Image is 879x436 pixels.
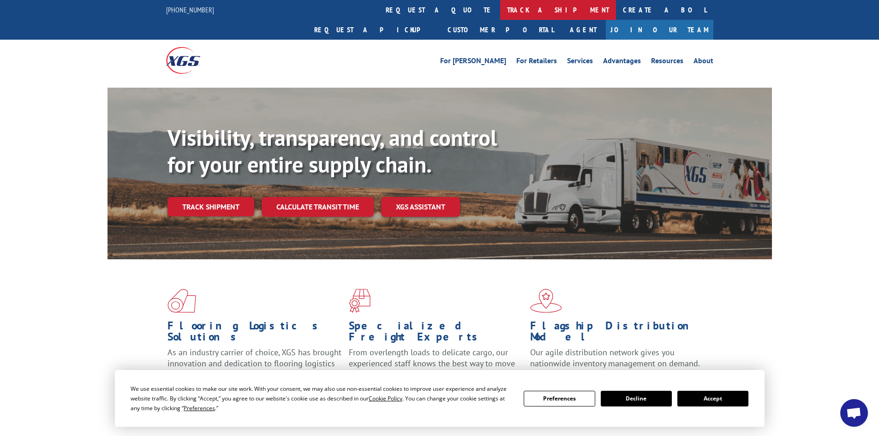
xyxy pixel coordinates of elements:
[440,57,506,67] a: For [PERSON_NAME]
[561,20,606,40] a: Agent
[516,57,557,67] a: For Retailers
[601,391,672,406] button: Decline
[167,123,497,179] b: Visibility, transparency, and control for your entire supply chain.
[307,20,441,40] a: Request a pickup
[166,5,214,14] a: [PHONE_NUMBER]
[606,20,713,40] a: Join Our Team
[840,399,868,427] div: Open chat
[131,384,513,413] div: We use essential cookies to make our site work. With your consent, we may also use non-essential ...
[167,197,254,216] a: Track shipment
[115,370,765,427] div: Cookie Consent Prompt
[524,391,595,406] button: Preferences
[567,57,593,67] a: Services
[167,320,342,347] h1: Flooring Logistics Solutions
[530,289,562,313] img: xgs-icon-flagship-distribution-model-red
[530,320,705,347] h1: Flagship Distribution Model
[381,197,460,217] a: XGS ASSISTANT
[167,289,196,313] img: xgs-icon-total-supply-chain-intelligence-red
[651,57,683,67] a: Resources
[603,57,641,67] a: Advantages
[184,404,215,412] span: Preferences
[677,391,748,406] button: Accept
[349,289,371,313] img: xgs-icon-focused-on-flooring-red
[369,394,402,402] span: Cookie Policy
[349,347,523,388] p: From overlength loads to delicate cargo, our experienced staff knows the best way to move your fr...
[441,20,561,40] a: Customer Portal
[167,347,341,380] span: As an industry carrier of choice, XGS has brought innovation and dedication to flooring logistics...
[349,320,523,347] h1: Specialized Freight Experts
[262,197,374,217] a: Calculate transit time
[530,347,700,369] span: Our agile distribution network gives you nationwide inventory management on demand.
[694,57,713,67] a: About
